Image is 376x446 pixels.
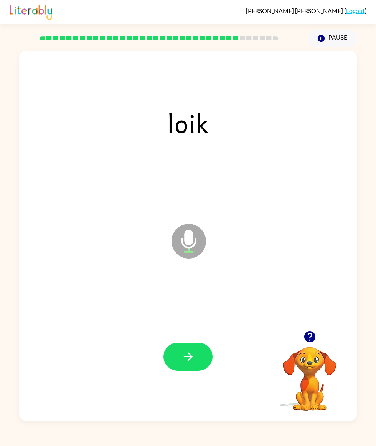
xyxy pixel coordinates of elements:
[10,3,52,20] img: Literably
[271,335,348,412] video: Your browser must support playing .mp4 files to use Literably. Please try using another browser.
[346,7,365,14] a: Logout
[246,7,367,14] div: ( )
[246,7,344,14] span: [PERSON_NAME] [PERSON_NAME]
[308,30,357,47] button: Pause
[156,103,220,143] span: loik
